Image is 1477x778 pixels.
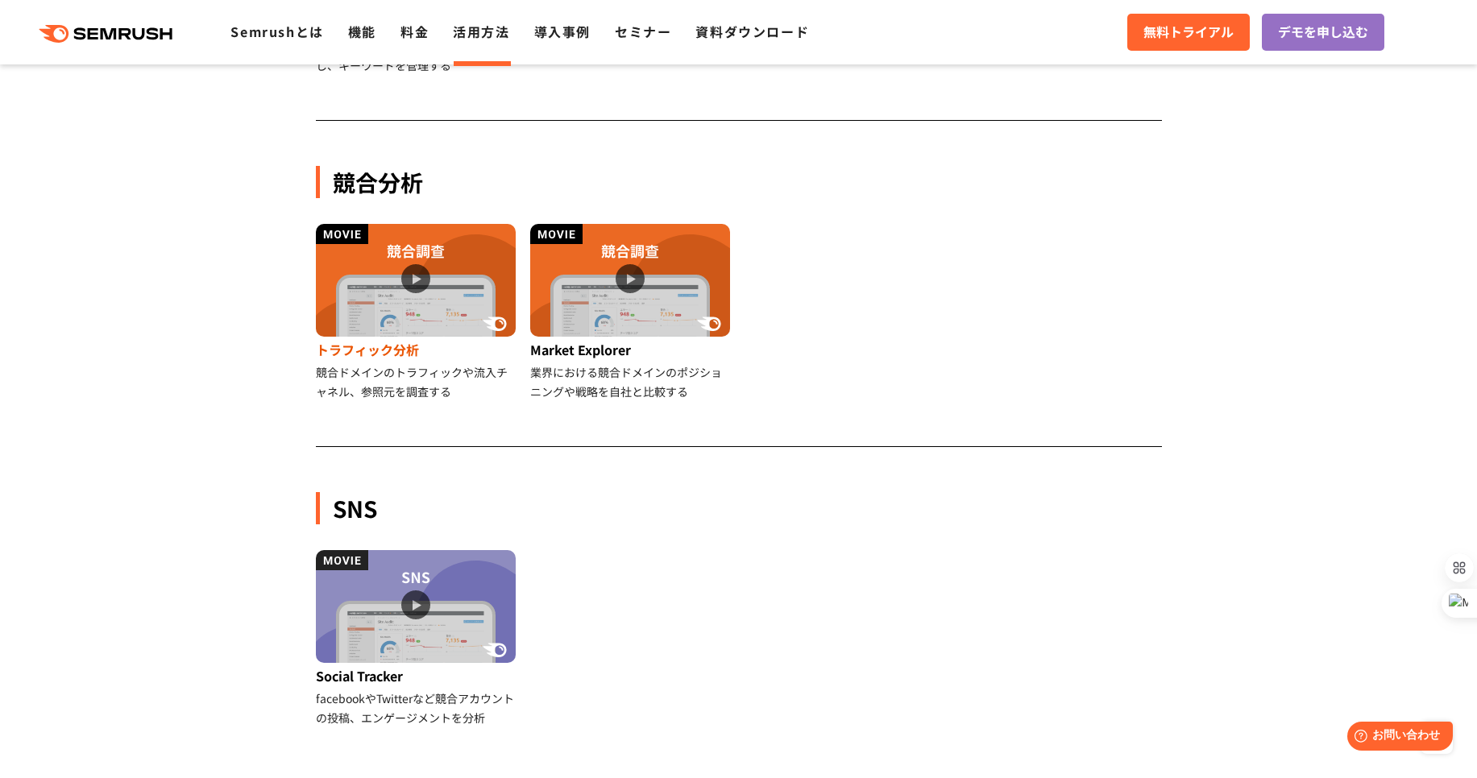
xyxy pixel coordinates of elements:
[1334,715,1459,760] iframe: Help widget launcher
[1143,22,1234,43] span: 無料トライアル
[316,492,1162,524] div: SNS
[1262,14,1384,51] a: デモを申し込む
[316,362,518,401] div: 競合ドメインのトラフィックや流入チャネル、参照元を調査する
[348,22,376,41] a: 機能
[695,22,809,41] a: 資料ダウンロード
[534,22,591,41] a: 導入事例
[530,224,732,401] a: Market Explorer 業界における競合ドメインのポジショニングや戦略を自社と比較する
[1278,22,1368,43] span: デモを申し込む
[453,22,509,41] a: 活用方法
[615,22,671,41] a: セミナー
[316,166,1162,198] div: 競合分析
[230,22,323,41] a: Semrushとは
[530,362,732,401] div: 業界における競合ドメインのポジショニングや戦略を自社と比較する
[316,689,518,727] div: facebookやTwitterなど競合アカウントの投稿、エンゲージメントを分析
[316,663,518,689] div: Social Tracker
[316,224,518,401] a: トラフィック分析 競合ドメインのトラフィックや流入チャネル、参照元を調査する
[400,22,429,41] a: 料金
[316,550,518,727] a: Social Tracker facebookやTwitterなど競合アカウントの投稿、エンゲージメントを分析
[530,337,732,362] div: Market Explorer
[316,337,518,362] div: トラフィック分析
[1127,14,1250,51] a: 無料トライアル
